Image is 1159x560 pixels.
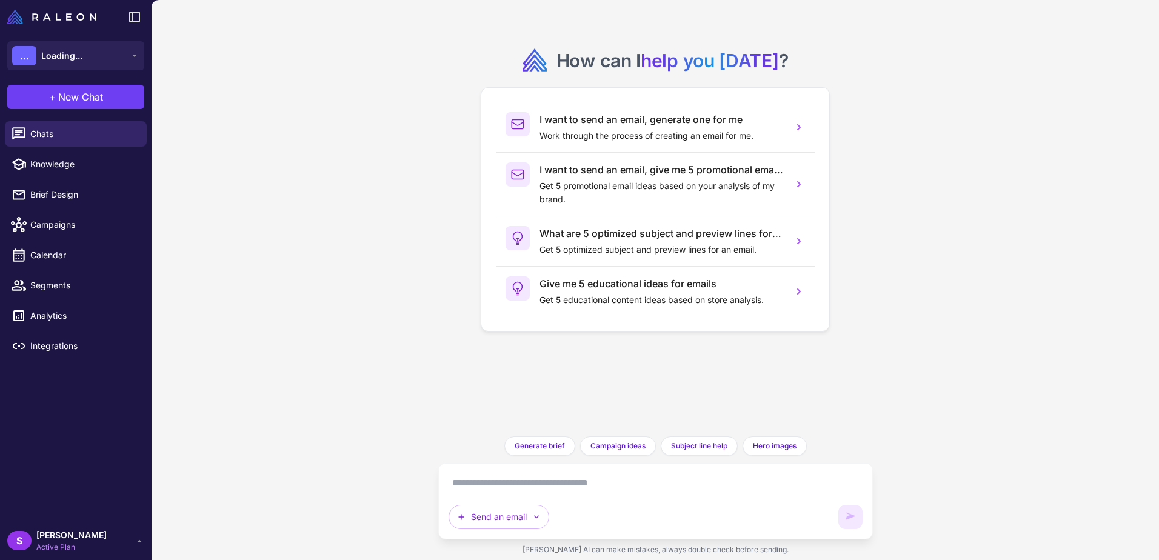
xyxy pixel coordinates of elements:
span: Brief Design [30,188,137,201]
h2: How can I ? [556,48,789,73]
h3: I want to send an email, give me 5 promotional email ideas. [539,162,783,177]
span: help you [DATE] [641,50,779,72]
div: ... [12,46,36,65]
span: Campaign ideas [590,441,646,452]
img: Raleon Logo [7,10,96,24]
a: Integrations [5,333,147,359]
a: Segments [5,273,147,298]
p: Get 5 educational content ideas based on store analysis. [539,293,783,307]
button: Generate brief [504,436,575,456]
span: Calendar [30,248,137,262]
button: Send an email [449,505,549,529]
p: Work through the process of creating an email for me. [539,129,783,142]
button: Subject line help [661,436,738,456]
a: Campaigns [5,212,147,238]
span: Generate brief [515,441,565,452]
p: Get 5 promotional email ideas based on your analysis of my brand. [539,179,783,206]
button: ...Loading... [7,41,144,70]
span: Campaigns [30,218,137,232]
div: [PERSON_NAME] AI can make mistakes, always double check before sending. [438,539,873,560]
a: Brief Design [5,182,147,207]
a: Knowledge [5,152,147,177]
button: Hero images [743,436,807,456]
span: Segments [30,279,137,292]
a: Analytics [5,303,147,328]
h3: I want to send an email, generate one for me [539,112,783,127]
span: Chats [30,127,137,141]
a: Calendar [5,242,147,268]
span: [PERSON_NAME] [36,528,107,542]
span: Analytics [30,309,137,322]
span: + [49,90,56,104]
span: New Chat [58,90,103,104]
span: Active Plan [36,542,107,553]
div: S [7,531,32,550]
h3: Give me 5 educational ideas for emails [539,276,783,291]
p: Get 5 optimized subject and preview lines for an email. [539,243,783,256]
a: Chats [5,121,147,147]
button: Campaign ideas [580,436,656,456]
h3: What are 5 optimized subject and preview lines for an email? [539,226,783,241]
span: Hero images [753,441,797,452]
span: Knowledge [30,158,137,171]
span: Loading... [41,49,82,62]
span: Subject line help [671,441,727,452]
button: +New Chat [7,85,144,109]
span: Integrations [30,339,137,353]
